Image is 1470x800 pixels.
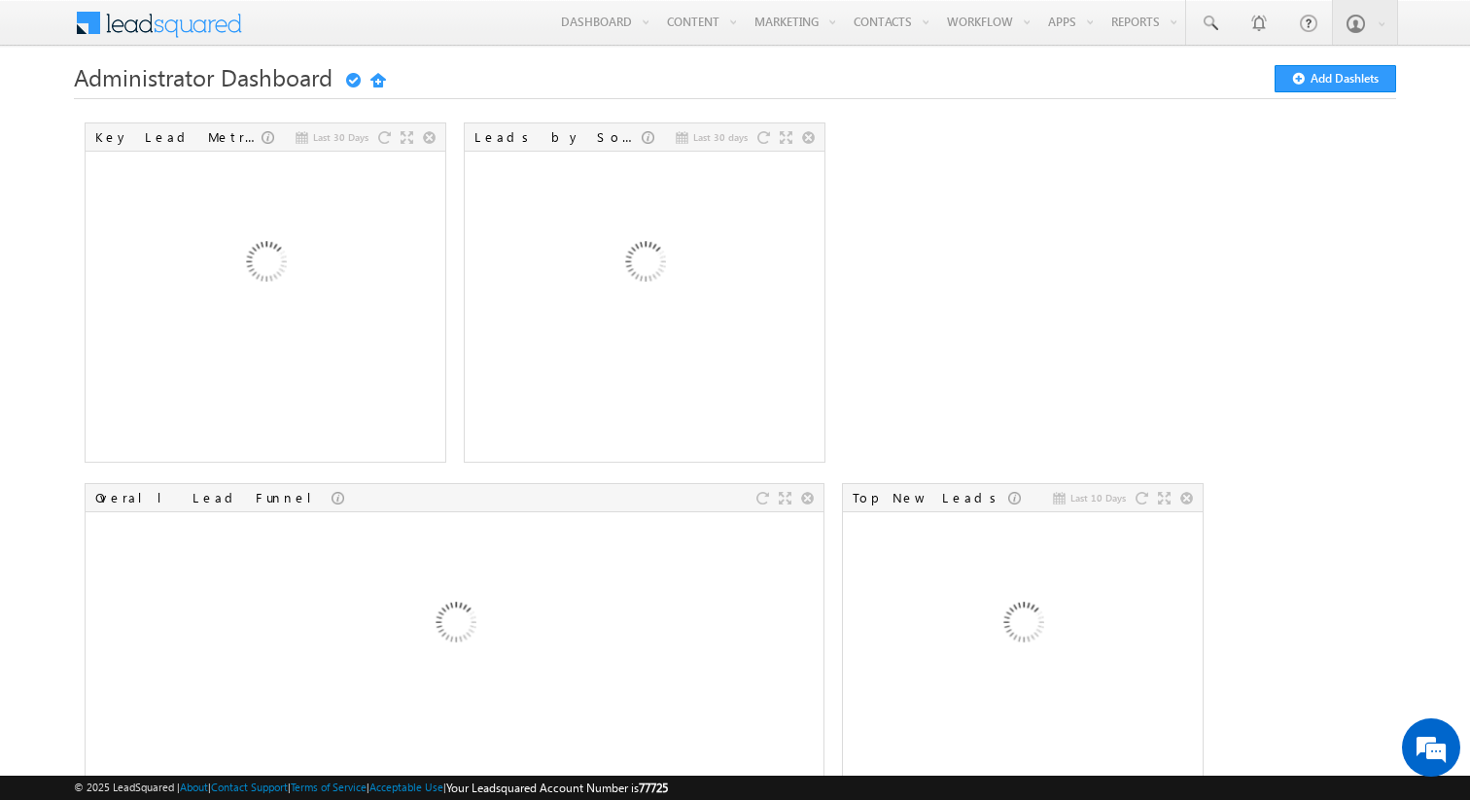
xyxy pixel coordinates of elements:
[313,128,368,146] span: Last 30 Days
[350,521,559,730] img: Loading...
[74,779,668,797] span: © 2025 LeadSquared | | | | |
[446,781,668,795] span: Your Leadsquared Account Number is
[369,781,443,793] a: Acceptable Use
[1070,489,1126,506] span: Last 10 Days
[160,160,369,369] img: Loading...
[474,128,642,146] div: Leads by Sources
[211,781,288,793] a: Contact Support
[693,128,748,146] span: Last 30 days
[540,160,749,369] img: Loading...
[291,781,367,793] a: Terms of Service
[639,781,668,795] span: 77725
[95,128,262,146] div: Key Lead Metrics
[918,521,1127,730] img: Loading...
[95,489,332,506] div: Overall Lead Funnel
[853,489,1008,506] div: Top New Leads
[1275,65,1396,92] button: Add Dashlets
[180,781,208,793] a: About
[74,61,332,92] span: Administrator Dashboard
